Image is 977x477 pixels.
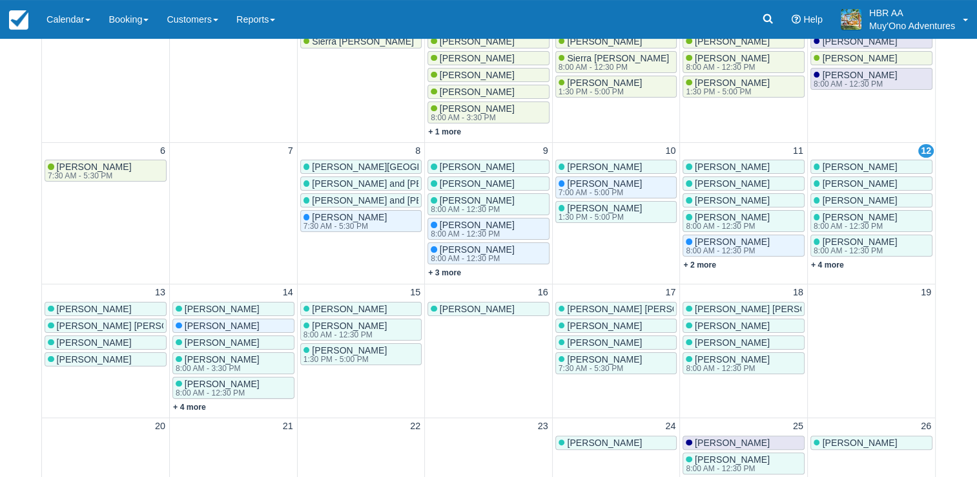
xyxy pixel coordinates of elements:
[695,304,847,314] span: [PERSON_NAME] [PERSON_NAME]
[683,210,805,232] a: [PERSON_NAME]8:00 AM - 12:30 PM
[810,210,932,232] a: [PERSON_NAME]8:00 AM - 12:30 PM
[280,419,296,434] a: 21
[686,365,767,372] div: 8:00 AM - 12:30 PM
[427,101,550,123] a: [PERSON_NAME]8:00 AM - 3:30 PM
[45,160,167,182] a: [PERSON_NAME]7:30 AM - 5:30 PM
[567,304,719,314] span: [PERSON_NAME] [PERSON_NAME]
[45,352,167,366] a: [PERSON_NAME]
[559,365,640,372] div: 7:30 AM - 5:30 PM
[9,10,28,30] img: checkfront-main-nav-mini-logo.png
[300,193,422,207] a: [PERSON_NAME] and [PERSON_NAME]
[683,260,716,270] a: + 2 more
[810,160,932,174] a: [PERSON_NAME]
[567,53,669,63] span: Sierra [PERSON_NAME]
[431,206,512,213] div: 8:00 AM - 12:30 PM
[792,15,801,24] i: Help
[300,34,422,48] a: Sierra [PERSON_NAME]
[440,178,515,189] span: [PERSON_NAME]
[312,36,414,47] span: Sierra [PERSON_NAME]
[303,355,385,363] div: 1:30 PM - 5:00 PM
[790,286,806,300] a: 18
[918,144,934,158] a: 12
[428,127,461,136] a: + 1 more
[312,195,482,206] span: [PERSON_NAME] and [PERSON_NAME]
[695,237,770,247] span: [PERSON_NAME]
[300,319,422,341] a: [PERSON_NAME]8:00 AM - 12:30 PM
[686,247,767,255] div: 8:00 AM - 12:30 PM
[427,85,550,99] a: [PERSON_NAME]
[567,178,642,189] span: [PERSON_NAME]
[427,218,550,240] a: [PERSON_NAME]8:00 AM - 12:30 PM
[686,63,767,71] div: 8:00 AM - 12:30 PM
[555,201,677,223] a: [PERSON_NAME]1:30 PM - 5:00 PM
[440,220,515,230] span: [PERSON_NAME]
[176,365,257,372] div: 8:00 AM - 3:30 PM
[312,162,482,172] span: [PERSON_NAME][GEOGRAPHIC_DATA]
[440,244,515,255] span: [PERSON_NAME]
[172,377,294,399] a: [PERSON_NAME]8:00 AM - 12:30 PM
[172,319,294,333] a: [PERSON_NAME]
[440,304,515,314] span: [PERSON_NAME]
[427,242,550,264] a: [PERSON_NAME]8:00 AM - 12:30 PM
[312,212,387,222] span: [PERSON_NAME]
[695,212,770,222] span: [PERSON_NAME]
[45,302,167,316] a: [PERSON_NAME]
[683,160,805,174] a: [PERSON_NAME]
[555,76,677,98] a: [PERSON_NAME]1:30 PM - 5:00 PM
[663,144,678,158] a: 10
[869,6,955,19] p: HBR AA
[663,286,678,300] a: 17
[790,419,806,434] a: 25
[407,419,423,434] a: 22
[555,51,677,73] a: Sierra [PERSON_NAME]8:00 AM - 12:30 PM
[440,87,515,97] span: [PERSON_NAME]
[172,352,294,374] a: [PERSON_NAME]8:00 AM - 3:30 PM
[312,345,387,355] span: [PERSON_NAME]
[822,438,897,448] span: [PERSON_NAME]
[555,34,677,48] a: [PERSON_NAME]
[152,286,168,300] a: 13
[312,321,387,331] span: [PERSON_NAME]
[810,51,932,65] a: [PERSON_NAME]
[822,195,897,206] span: [PERSON_NAME]
[57,304,132,314] span: [PERSON_NAME]
[300,160,422,174] a: [PERSON_NAME][GEOGRAPHIC_DATA]
[57,321,209,331] span: [PERSON_NAME] [PERSON_NAME]
[567,321,642,331] span: [PERSON_NAME]
[440,195,515,206] span: [PERSON_NAME]
[695,36,770,47] span: [PERSON_NAME]
[312,178,482,189] span: [PERSON_NAME] and [PERSON_NAME]
[814,222,895,230] div: 8:00 AM - 12:30 PM
[695,178,770,189] span: [PERSON_NAME]
[413,144,423,158] a: 8
[185,379,260,389] span: [PERSON_NAME]
[555,319,677,333] a: [PERSON_NAME]
[57,354,132,365] span: [PERSON_NAME]
[300,343,422,365] a: [PERSON_NAME]1:30 PM - 5:00 PM
[555,436,677,450] a: [PERSON_NAME]
[810,34,932,48] a: [PERSON_NAME]
[567,438,642,448] span: [PERSON_NAME]
[427,176,550,191] a: [PERSON_NAME]
[555,352,677,374] a: [PERSON_NAME]7:30 AM - 5:30 PM
[440,70,515,80] span: [PERSON_NAME]
[427,34,550,48] a: [PERSON_NAME]
[822,162,897,172] span: [PERSON_NAME]
[695,337,770,348] span: [PERSON_NAME]
[427,160,550,174] a: [PERSON_NAME]
[285,144,296,158] a: 7
[427,302,550,316] a: [PERSON_NAME]
[45,335,167,350] a: [PERSON_NAME]
[811,260,844,270] a: + 4 more
[822,212,897,222] span: [PERSON_NAME]
[683,34,805,48] a: [PERSON_NAME]
[303,222,385,230] div: 7:30 AM - 5:30 PM
[814,247,895,255] div: 8:00 AM - 12:30 PM
[440,36,515,47] span: [PERSON_NAME]
[567,162,642,172] span: [PERSON_NAME]
[683,176,805,191] a: [PERSON_NAME]
[567,337,642,348] span: [PERSON_NAME]
[695,53,770,63] span: [PERSON_NAME]
[663,419,678,434] a: 24
[440,162,515,172] span: [PERSON_NAME]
